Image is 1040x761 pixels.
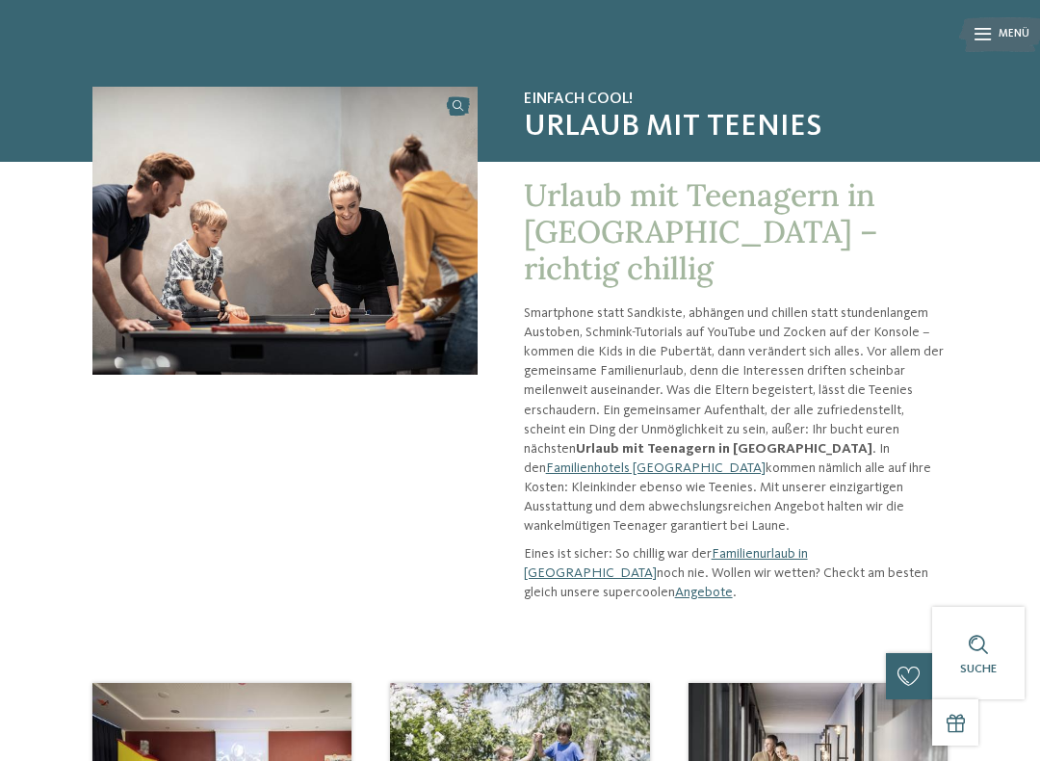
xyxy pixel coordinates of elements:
[576,442,872,456] strong: Urlaub mit Teenagern in [GEOGRAPHIC_DATA]
[524,547,808,580] a: Familienurlaub in [GEOGRAPHIC_DATA]
[960,663,997,675] span: Suche
[524,91,948,109] span: Einfach cool!
[546,461,766,475] a: Familienhotels [GEOGRAPHIC_DATA]
[524,109,948,145] span: Urlaub mit Teenies
[524,544,948,602] p: Eines ist sicher: So chillig war der noch nie. Wollen wir wetten? Checkt am besten gleich unsere ...
[675,586,733,599] a: Angebote
[524,303,948,537] p: Smartphone statt Sandkiste, abhängen und chillen statt stundenlangem Austoben, Schmink-Tutorials ...
[524,175,878,289] span: Urlaub mit Teenagern in [GEOGRAPHIC_DATA] – richtig chillig
[92,87,478,375] img: Urlaub mit Teenagern in Südtirol geplant?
